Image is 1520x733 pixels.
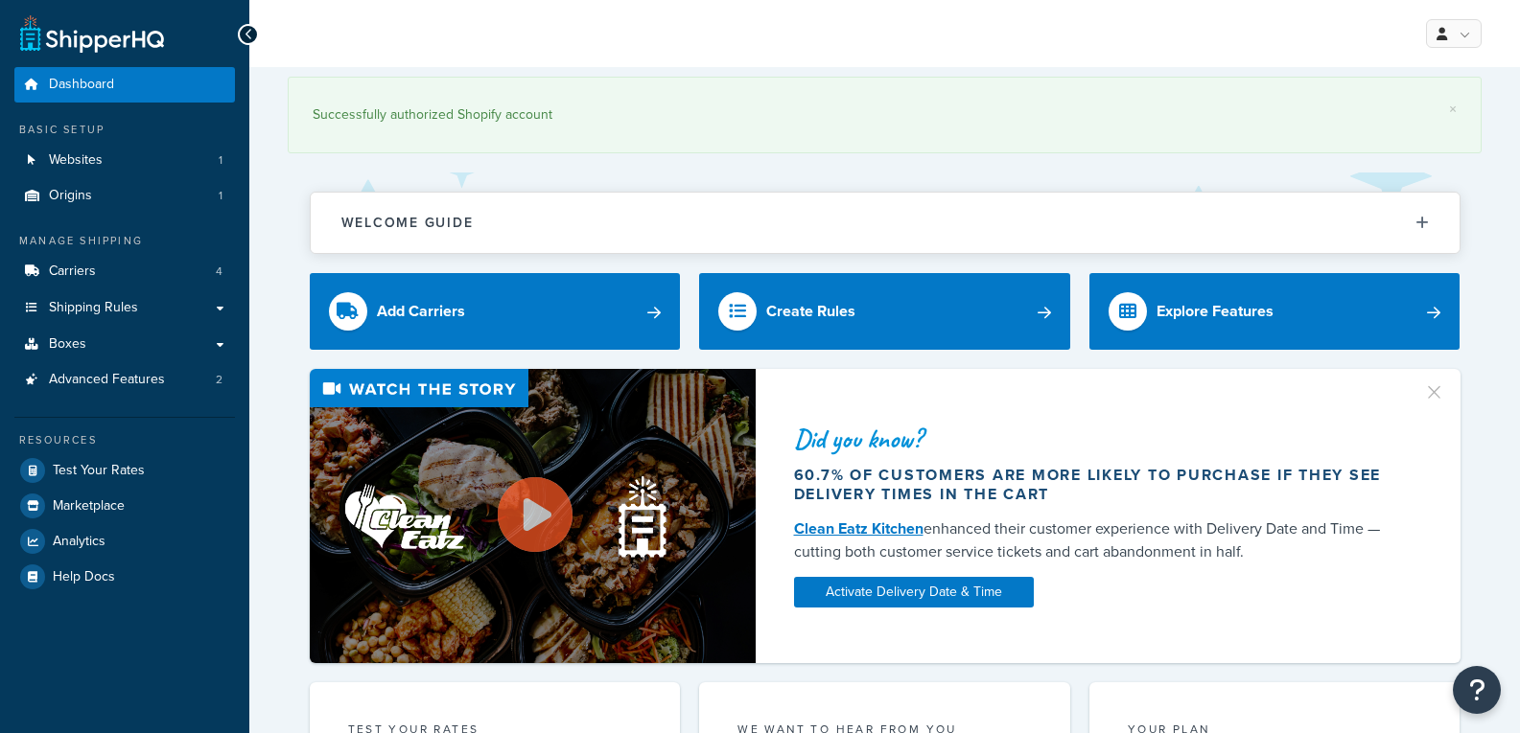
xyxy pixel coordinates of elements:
[49,372,165,388] span: Advanced Features
[53,534,105,550] span: Analytics
[310,273,681,350] a: Add Carriers
[14,122,235,138] div: Basic Setup
[341,216,474,230] h2: Welcome Guide
[1157,298,1274,325] div: Explore Features
[53,463,145,479] span: Test Your Rates
[49,77,114,93] span: Dashboard
[310,369,756,663] img: Video thumbnail
[49,300,138,316] span: Shipping Rules
[794,466,1400,504] div: 60.7% of customers are more likely to purchase if they see delivery times in the cart
[14,362,235,398] a: Advanced Features2
[49,263,96,280] span: Carriers
[14,290,235,326] a: Shipping Rules
[1089,273,1461,350] a: Explore Features
[1449,102,1457,117] a: ×
[14,143,235,178] a: Websites1
[219,152,222,169] span: 1
[377,298,465,325] div: Add Carriers
[14,178,235,214] a: Origins1
[49,188,92,204] span: Origins
[49,152,103,169] span: Websites
[219,188,222,204] span: 1
[14,254,235,289] a: Carriers4
[794,517,1400,563] div: enhanced their customer experience with Delivery Date and Time — cutting both customer service ti...
[53,569,115,585] span: Help Docs
[14,233,235,249] div: Manage Shipping
[1453,666,1501,714] button: Open Resource Center
[14,432,235,448] div: Resources
[14,178,235,214] li: Origins
[14,67,235,103] a: Dashboard
[216,263,222,280] span: 4
[49,336,86,353] span: Boxes
[794,517,924,539] a: Clean Eatz Kitchen
[14,362,235,398] li: Advanced Features
[766,298,855,325] div: Create Rules
[313,102,1457,128] div: Successfully authorized Shopify account
[14,453,235,488] a: Test Your Rates
[14,560,235,594] a: Help Docs
[14,489,235,523] a: Marketplace
[311,193,1460,253] button: Welcome Guide
[216,372,222,388] span: 2
[53,498,125,515] span: Marketplace
[14,524,235,559] a: Analytics
[14,327,235,362] a: Boxes
[14,143,235,178] li: Websites
[794,425,1400,452] div: Did you know?
[14,254,235,289] li: Carriers
[699,273,1070,350] a: Create Rules
[794,577,1034,607] a: Activate Delivery Date & Time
